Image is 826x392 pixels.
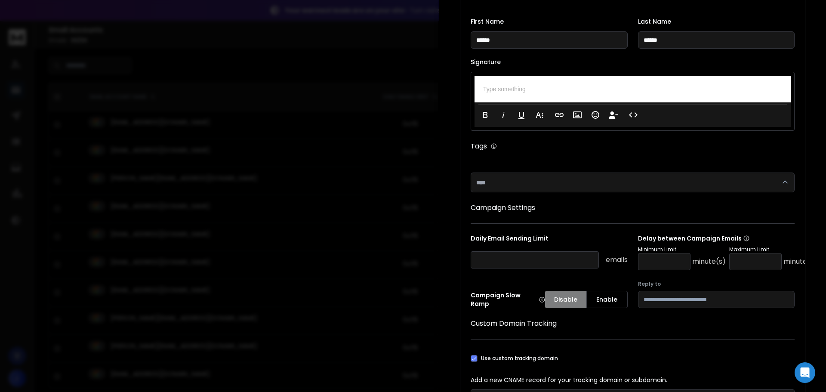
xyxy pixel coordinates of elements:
[471,203,795,213] h1: Campaign Settings
[692,256,726,267] p: minute(s)
[605,106,622,123] button: Insert Unsubscribe Link
[471,318,795,329] h1: Custom Domain Tracking
[638,246,726,253] p: Minimum Limit
[586,291,628,308] button: Enable
[638,19,795,25] label: Last Name
[477,106,493,123] button: Bold (Ctrl+B)
[569,106,586,123] button: Insert Image (Ctrl+P)
[471,19,628,25] label: First Name
[545,291,586,308] button: Disable
[471,141,487,151] h1: Tags
[513,106,530,123] button: Underline (Ctrl+U)
[638,281,795,287] label: Reply to
[471,59,795,65] label: Signature
[729,246,817,253] p: Maximum Limit
[471,234,628,246] p: Daily Email Sending Limit
[471,291,545,308] p: Campaign Slow Ramp
[606,255,628,265] p: emails
[625,106,641,123] button: Code View
[531,106,548,123] button: More Text
[481,355,558,362] label: Use custom tracking domain
[551,106,567,123] button: Insert Link (Ctrl+K)
[795,362,815,383] div: Open Intercom Messenger
[783,256,817,267] p: minute(s)
[471,376,795,384] p: Add a new CNAME record for your tracking domain or subdomain.
[638,234,817,243] p: Delay between Campaign Emails
[495,106,512,123] button: Italic (Ctrl+I)
[587,106,604,123] button: Emoticons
